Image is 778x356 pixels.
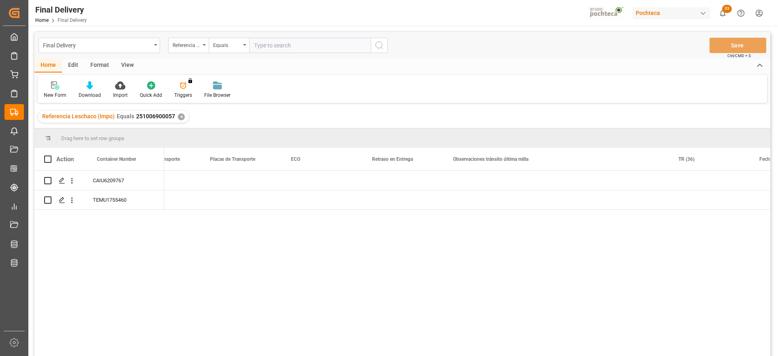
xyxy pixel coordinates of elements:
div: Quick Add [140,92,162,99]
div: Press SPACE to select this row. [34,171,164,190]
div: Edit [62,59,84,72]
div: Final Delivery [35,4,87,16]
span: 251006900057 [136,113,175,119]
div: ✕ [178,113,185,120]
span: TR (36) [678,156,695,162]
span: Placas de Transporte [210,156,255,162]
button: Pochteca [633,5,714,21]
div: Format [84,59,115,72]
a: Home [35,17,49,23]
button: search button [371,38,388,53]
div: Action [56,156,74,163]
span: ECO [291,156,300,162]
span: 33 [722,5,732,13]
div: Final Delivery [43,40,151,50]
span: Container Number [97,156,136,162]
div: Download [79,92,101,99]
div: Pochteca [633,7,710,19]
button: open menu [168,38,209,53]
img: pochtecaImg.jpg_1689854062.jpg [587,6,627,20]
button: show 33 new notifications [714,4,732,22]
span: Drag here to set row groups [61,135,124,141]
div: Referencia Leschaco (Impo) [173,40,200,49]
button: Save [710,38,766,53]
div: New Form [44,92,66,99]
div: View [115,59,140,72]
div: Home [34,59,62,72]
span: Equals [117,113,134,119]
div: CAIU6209767 [83,171,164,190]
button: open menu [209,38,249,53]
input: Type to search [249,38,371,53]
div: TEMU1755460 [83,190,164,209]
span: Ctrl/CMD + S [727,53,751,59]
button: open menu [38,38,160,53]
span: Referencia Leschaco (Impo) [42,113,115,119]
button: Help Center [732,4,750,22]
div: Press SPACE to select this row. [34,190,164,210]
div: File Browser [204,92,231,99]
span: Observaciones tránsito última milla [453,156,528,162]
div: Import [113,92,128,99]
div: Equals [213,40,241,49]
span: Retraso en Entrega [372,156,413,162]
